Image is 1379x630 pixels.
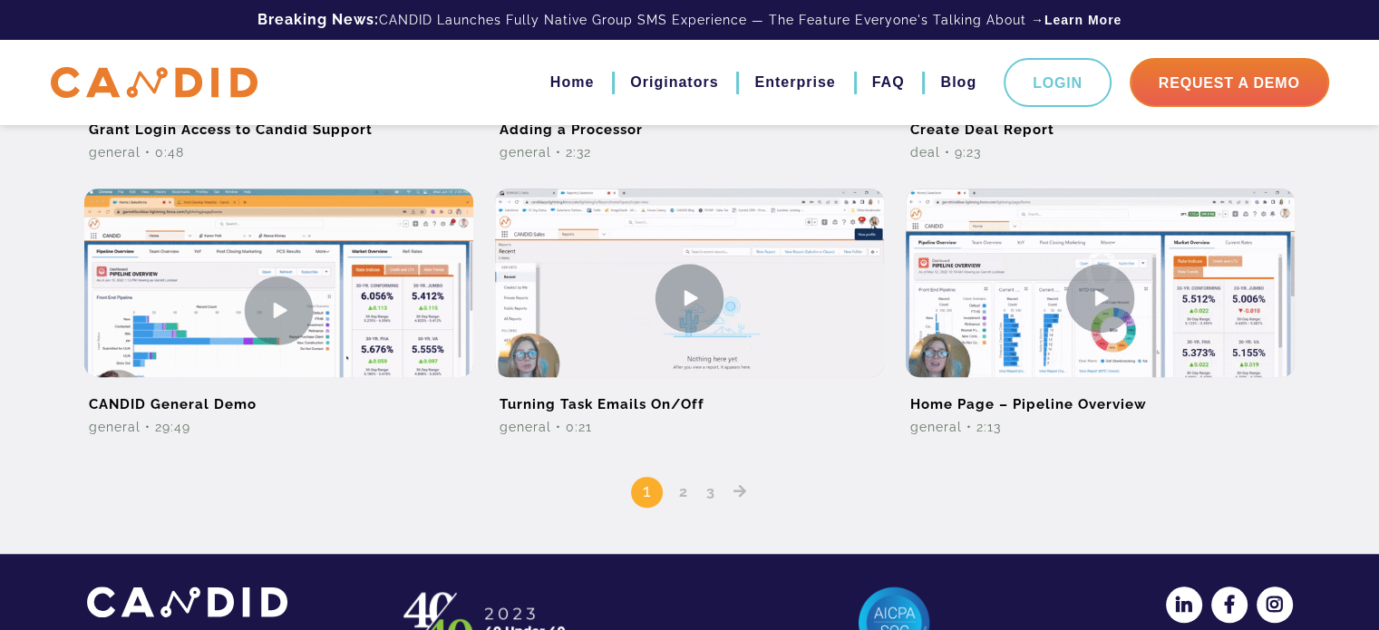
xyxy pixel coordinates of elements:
div: General • 0:21 [495,418,884,436]
h2: Turning Task Emails On/Off [495,377,884,418]
img: Home Page – Pipeline Overview Video [906,189,1295,407]
a: Learn More [1044,11,1122,29]
img: Turning Task Emails On/Off Video [495,189,884,407]
a: Request A Demo [1130,58,1329,107]
img: CANDID APP [51,67,257,99]
h2: CANDID General Demo [84,377,473,418]
a: 2 [673,483,694,500]
div: General • 29:49 [84,418,473,436]
a: Originators [630,67,718,98]
a: Blog [940,67,976,98]
h2: Home Page – Pipeline Overview [906,377,1295,418]
div: General • 0:48 [84,143,473,161]
div: General • 2:32 [495,143,884,161]
a: Login [1004,58,1112,107]
b: Breaking News: [257,11,379,28]
a: FAQ [872,67,905,98]
span: 1 [631,477,663,508]
a: Enterprise [754,67,835,98]
img: CANDID General Demo Video [84,189,473,431]
img: CANDID APP [87,586,287,616]
a: 3 [700,483,722,500]
div: General • 2:13 [906,418,1295,436]
div: Deal • 9:23 [906,143,1295,161]
nav: Posts pagination [73,450,1306,509]
a: Home [550,67,594,98]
